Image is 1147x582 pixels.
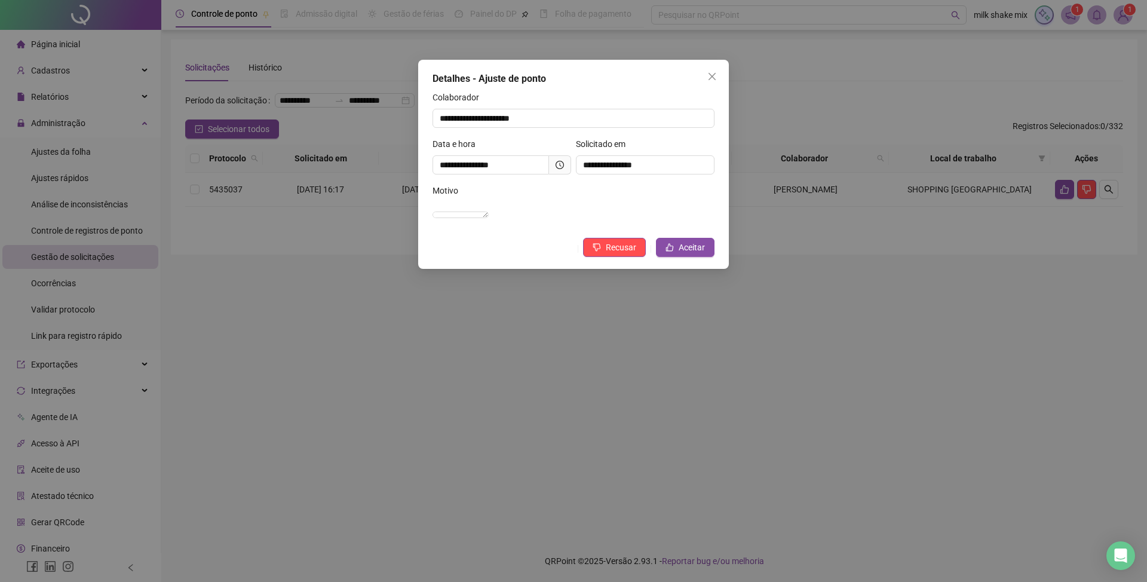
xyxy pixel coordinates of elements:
span: like [665,243,674,252]
div: Open Intercom Messenger [1106,541,1135,570]
label: Solicitado em [576,137,633,151]
span: dislike [593,243,601,252]
span: close [707,72,717,81]
label: Motivo [433,184,466,197]
button: Recusar [583,238,646,257]
label: Colaborador [433,91,487,104]
button: Aceitar [656,238,714,257]
div: Detalhes - Ajuste de ponto [433,72,714,86]
label: Data e hora [433,137,483,151]
span: Aceitar [679,241,705,254]
span: clock-circle [556,161,564,169]
span: Recusar [606,241,636,254]
button: Close [703,67,722,86]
